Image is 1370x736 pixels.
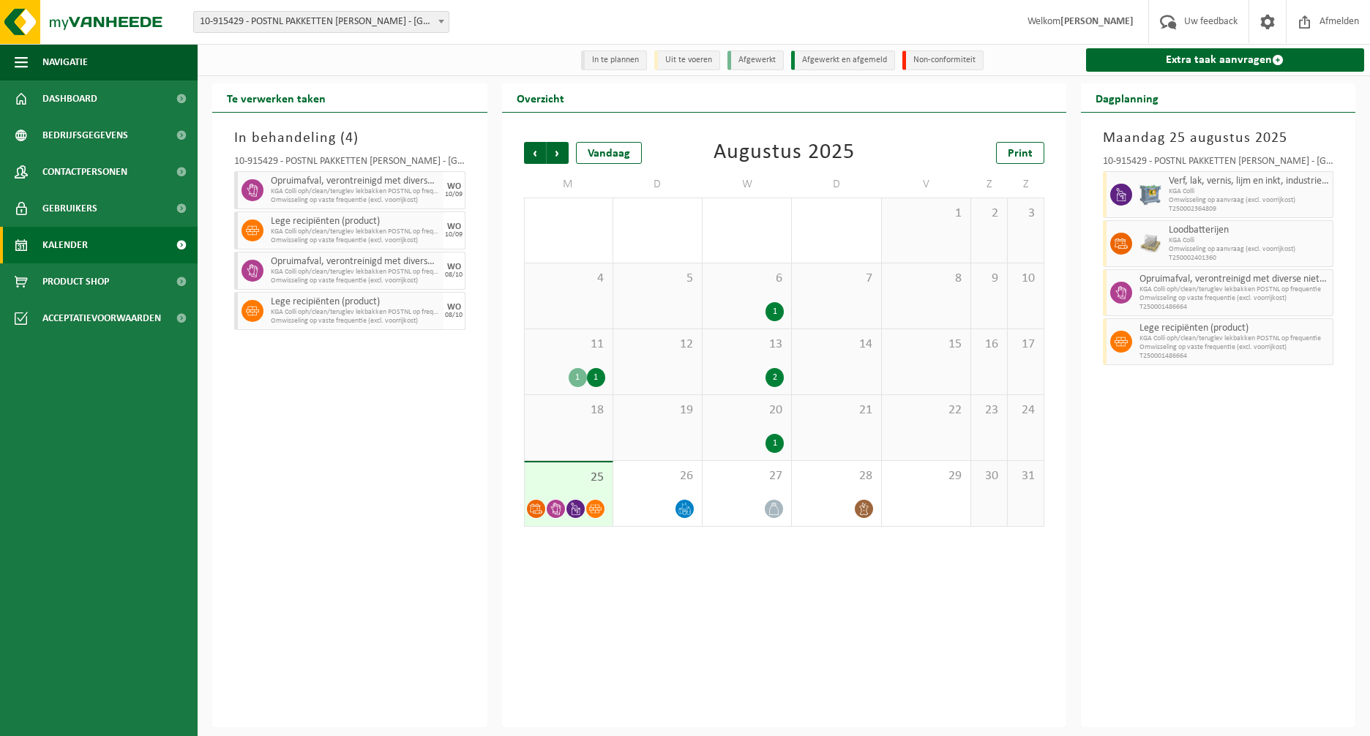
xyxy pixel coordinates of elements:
span: 10 [1015,271,1036,287]
span: 2 [978,206,1000,222]
span: KGA Colli [1169,236,1330,245]
span: Omwisseling op vaste frequentie (excl. voorrijkost) [1139,294,1330,303]
span: Vorige [524,142,546,164]
span: 24 [1015,402,1036,418]
div: 2 [766,368,784,387]
span: 20 [710,402,784,418]
span: KGA Colli oph/clean/teruglev lekbakken POSTNL op frequentie [271,308,440,317]
td: D [792,171,881,198]
span: Gebruikers [42,190,97,227]
span: Product Shop [42,263,109,300]
span: 6 [710,271,784,287]
span: Lege recipiënten (product) [271,296,440,308]
span: KGA Colli oph/clean/teruglev lekbakken POSTNL op frequentie [271,228,440,236]
span: Omwisseling op aanvraag (excl. voorrijkost) [1169,245,1330,254]
td: Z [1008,171,1044,198]
span: 11 [532,337,605,353]
span: 30 [978,468,1000,484]
span: 3 [1015,206,1036,222]
li: In te plannen [581,50,647,70]
td: W [703,171,792,198]
div: 1 [569,368,587,387]
div: 10-915429 - POSTNL PAKKETTEN [PERSON_NAME] - [GEOGRAPHIC_DATA] [1103,157,1334,171]
img: PB-AP-0800-MET-02-01 [1139,184,1161,206]
div: 08/10 [445,312,463,319]
div: WO [447,263,461,271]
span: Opruimafval, verontreinigd met diverse niet-gevaarlijke afvalstoffen [271,256,440,268]
span: 28 [799,468,873,484]
div: 10/09 [445,191,463,198]
span: Omwisseling op vaste frequentie (excl. voorrijkost) [1139,343,1330,352]
span: Contactpersonen [42,154,127,190]
span: T250001486664 [1139,352,1330,361]
li: Afgewerkt [727,50,784,70]
div: 08/10 [445,271,463,279]
span: Loodbatterijen [1169,225,1330,236]
span: 27 [710,468,784,484]
li: Uit te voeren [654,50,720,70]
span: KGA Colli oph/clean/teruglev lekbakken POSTNL op frequentie [1139,285,1330,294]
td: M [524,171,613,198]
a: Print [996,142,1044,164]
span: Acceptatievoorwaarden [42,300,161,337]
span: 10-915429 - POSTNL PAKKETTEN BELGIE EVERGEM - EVERGEM [193,11,449,33]
div: WO [447,222,461,231]
img: LP-PA-00000-WDN-11 [1139,233,1161,255]
div: 10/09 [445,231,463,239]
span: 16 [978,337,1000,353]
div: 1 [766,302,784,321]
span: Opruimafval, verontreinigd met diverse niet-gevaarlijke afvalstoffen [1139,274,1330,285]
span: T250001486664 [1139,303,1330,312]
span: 23 [978,402,1000,418]
span: Bedrijfsgegevens [42,117,128,154]
span: Verf, lak, vernis, lijm en inkt, industrieel in kleinverpakking [1169,176,1330,187]
span: KGA Colli oph/clean/teruglev lekbakken POSTNL op frequentie [271,187,440,196]
div: Vandaag [576,142,642,164]
span: 1 [889,206,963,222]
span: Omwisseling op vaste frequentie (excl. voorrijkost) [271,196,440,205]
span: 9 [978,271,1000,287]
span: Lege recipiënten (product) [271,216,440,228]
span: Omwisseling op aanvraag (excl. voorrijkost) [1169,196,1330,205]
div: Augustus 2025 [714,142,855,164]
h2: Dagplanning [1081,83,1173,112]
span: Omwisseling op vaste frequentie (excl. voorrijkost) [271,236,440,245]
h3: In behandeling ( ) [234,127,465,149]
span: 15 [889,337,963,353]
span: 31 [1015,468,1036,484]
span: Omwisseling op vaste frequentie (excl. voorrijkost) [271,277,440,285]
span: 8 [889,271,963,287]
div: 1 [587,368,605,387]
span: 10-915429 - POSTNL PAKKETTEN BELGIE EVERGEM - EVERGEM [194,12,449,32]
span: T250002364809 [1169,205,1330,214]
span: KGA Colli oph/clean/teruglev lekbakken POSTNL op frequentie [271,268,440,277]
div: 1 [766,434,784,453]
span: 13 [710,337,784,353]
span: 17 [1015,337,1036,353]
span: Omwisseling op vaste frequentie (excl. voorrijkost) [271,317,440,326]
span: 19 [621,402,695,418]
span: 4 [345,131,353,146]
td: D [613,171,703,198]
h3: Maandag 25 augustus 2025 [1103,127,1334,149]
strong: [PERSON_NAME] [1060,16,1134,27]
span: 14 [799,337,873,353]
span: 22 [889,402,963,418]
td: Z [971,171,1008,198]
h2: Te verwerken taken [212,83,340,112]
li: Afgewerkt en afgemeld [791,50,895,70]
span: KGA Colli [1169,187,1330,196]
span: 5 [621,271,695,287]
span: Print [1008,148,1033,159]
div: WO [447,182,461,191]
span: 12 [621,337,695,353]
a: Extra taak aanvragen [1086,48,1365,72]
span: 7 [799,271,873,287]
span: 4 [532,271,605,287]
span: T250002401360 [1169,254,1330,263]
span: Dashboard [42,80,97,117]
span: 18 [532,402,605,418]
span: Lege recipiënten (product) [1139,323,1330,334]
div: 10-915429 - POSTNL PAKKETTEN [PERSON_NAME] - [GEOGRAPHIC_DATA] [234,157,465,171]
span: 26 [621,468,695,484]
